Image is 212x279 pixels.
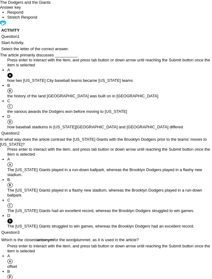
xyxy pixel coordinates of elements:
[7,114,10,119] span: D
[7,73,12,78] img: A_filled.gif
[7,259,12,264] img: A.gif
[1,237,211,242] p: Which is the closest for the word , as it is used in the article?
[7,198,10,202] span: C
[7,83,212,99] li: the history of the land [GEOGRAPHIC_DATA] was built on in [GEOGRAPHIC_DATA]
[7,104,12,109] img: C.gif
[7,218,12,224] img: D_filled.gif
[7,203,12,208] img: C.gif
[7,88,12,94] img: B.gif
[7,58,210,67] span: Press enter to interact with the item, and press tab button or down arrow until reaching the Subm...
[7,119,12,125] img: D.gif
[1,131,211,136] p: Question
[7,68,10,72] span: A
[7,157,212,177] li: The [US_STATE] Giants played in a run-down ballpark, whereas the Brooklyn Dodgers played in a fla...
[1,230,211,235] p: Question
[7,198,212,213] li: The [US_STATE] Giants had an excellent record, whereas the Brooklyn Dodgers struggled to win games.
[7,15,212,20] li: This is the Stretch Respond Tab
[7,99,10,103] span: C
[7,10,212,15] li: This is the Respond Tab
[17,34,19,39] span: 1
[7,162,12,167] img: A.gif
[7,83,10,88] span: B
[7,177,212,198] li: The [US_STATE] Giants played in a flashy new stadium, whereas the Brooklyn Dodgers played in a ru...
[37,237,54,242] strong: antonym
[7,213,10,218] span: D
[7,269,10,274] span: B
[7,213,212,229] li: The [US_STATE] Giants struggled to win games, whereas the Brooklyn Dodgers had an excellent record.
[1,46,211,51] p: Select the letter of the correct answer.
[7,244,210,253] span: Press enter to interact with the item, and press tab button or down arrow until reaching the Subm...
[1,34,211,39] p: Question
[7,114,212,130] li: how baseball stadiums in [US_STATE][GEOGRAPHIC_DATA] and [GEOGRAPHIC_DATA] differed
[17,131,19,135] span: 2
[7,99,212,114] li: the various awards the Dodgers won before moving to [US_STATE]
[7,68,212,83] li: how two [US_STATE] City baseball teams became [US_STATE] teams
[75,237,90,242] em: plummet
[17,230,19,235] span: 3
[7,254,212,269] li: offset
[7,254,10,258] span: A
[7,177,10,182] span: B
[7,157,10,162] span: A
[1,40,24,45] span: Start Activity.
[1,28,211,33] h3: ACTIVITY
[7,147,210,157] span: Press enter to interact with the item, and press tab button or down arrow until reaching the Subm...
[7,182,12,188] img: B.gif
